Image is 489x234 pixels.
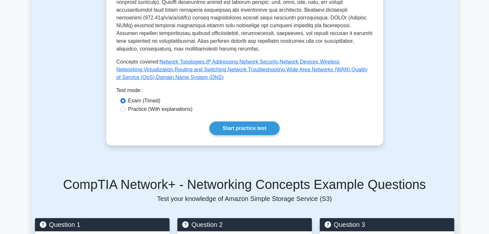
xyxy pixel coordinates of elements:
p: Test your knowledge of Amazon Simple Storage Service (S3) [35,195,454,203]
a: Start practice test [209,122,280,135]
a: IP Addressing [206,59,238,64]
a: Network Security [239,59,278,64]
h5: Question 2 [183,221,307,228]
label: Exam (Timed) [128,97,161,105]
a: Wide Area Networks (WAN) [286,67,350,72]
a: Network Troubleshooting [228,67,285,72]
a: Routing and Switching [175,67,226,72]
label: Practice (With explanations) [128,105,193,113]
p: Concepts covered: , , , , , , , , , , [117,58,373,81]
h5: CompTIA Network+ - Networking Concepts Example Questions [35,177,454,192]
h5: Question 3 [325,221,449,228]
h5: Question 1 [40,221,164,228]
div: Test mode: [117,87,373,97]
a: Network Devices [280,59,318,64]
a: Domain Name System (DNS) [156,75,224,80]
a: Virtualization [144,67,173,72]
a: Network Topologies [160,59,205,64]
